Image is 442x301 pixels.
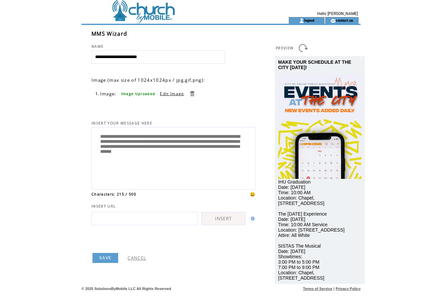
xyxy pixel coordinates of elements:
img: account_icon.gif [299,18,304,23]
a: CANCEL [128,255,146,261]
span: © 2025 SolutionsByMobile LLC All Rights Reserved [81,287,171,291]
span: | [334,287,335,291]
img: help.gif [249,217,255,221]
span: Image: [100,91,117,97]
span: MAKE YOUR SCHEDULE AT THE CITY [DATE]! [278,59,351,70]
a: Delete this item [189,90,195,97]
span: 😀 [250,191,256,197]
a: Edit Image [160,91,184,96]
a: SAVE [92,253,118,263]
a: INSERT [201,212,245,225]
span: MMS Wizard [91,30,127,37]
span: Image (max size of 1024x1024px / jpg,gif,png): [91,77,205,83]
span: Hello [PERSON_NAME] [317,11,358,16]
a: logout [304,18,314,22]
img: contact_us_icon.gif [330,18,336,23]
span: IHU Graduation Date: [DATE] Time: 10:00 AM Location: Chapel, [STREET_ADDRESS] The [DATE] Experien... [278,179,345,281]
a: Privacy Policy [336,287,361,291]
span: INSERT URL [91,204,116,209]
span: INSERT YOUR MESSAGE HERE [91,121,152,125]
span: PREVIEW [276,46,293,50]
a: Terms of Service [303,287,333,291]
span: NAME [91,44,103,49]
span: 1. [95,91,99,96]
a: contact us [336,18,353,22]
span: Image Uploaded [121,91,156,96]
span: Characters: 215 / 500 [91,192,136,197]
